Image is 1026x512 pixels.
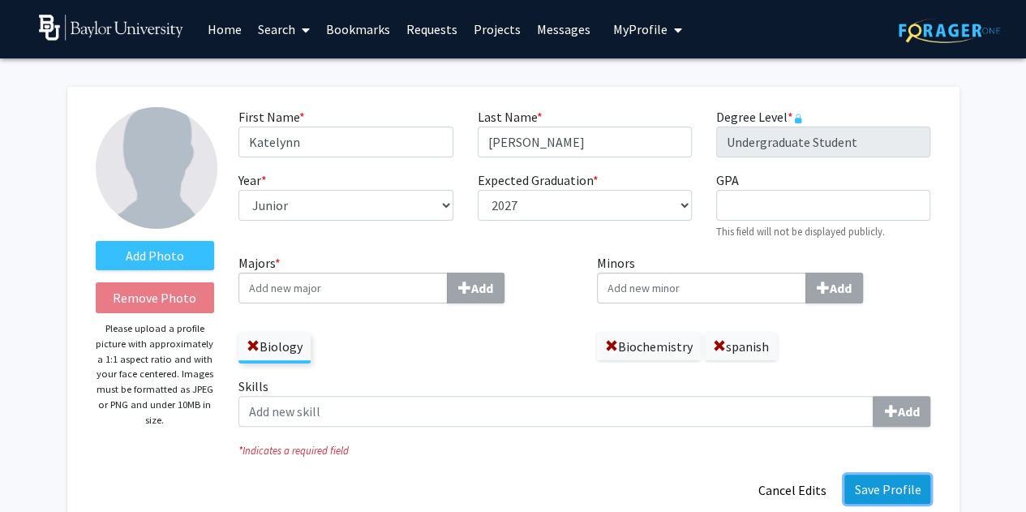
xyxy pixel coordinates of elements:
b: Add [830,280,852,296]
a: Search [250,1,318,58]
label: Minors [597,253,931,303]
label: Biochemistry [597,333,701,360]
label: Year [238,170,267,190]
i: Indicates a required field [238,443,930,458]
input: SkillsAdd [238,396,874,427]
a: Bookmarks [318,1,398,58]
label: Degree Level [716,107,803,127]
p: Please upload a profile picture with approximately a 1:1 aspect ratio and with your face centered... [96,321,215,428]
b: Add [471,280,493,296]
label: Biology [238,333,311,360]
label: Expected Graduation [478,170,599,190]
svg: This information is provided and automatically updated by Baylor University and is not editable o... [793,114,803,123]
label: AddProfile Picture [96,241,215,270]
label: First Name [238,107,305,127]
button: Majors* [447,273,504,303]
a: Home [200,1,250,58]
span: My Profile [613,21,668,37]
input: Majors*Add [238,273,448,303]
a: Projects [466,1,529,58]
button: Skills [873,396,930,427]
img: Profile Picture [96,107,217,229]
label: Majors [238,253,573,303]
img: ForagerOne Logo [899,18,1000,43]
button: Remove Photo [96,282,215,313]
label: GPA [716,170,739,190]
button: Cancel Edits [747,475,836,506]
a: Messages [529,1,599,58]
label: Skills [238,376,930,427]
img: Baylor University Logo [39,15,184,41]
label: Last Name [478,107,543,127]
input: MinorsAdd [597,273,806,303]
label: spanish [705,333,777,360]
small: This field will not be displayed publicly. [716,225,885,238]
button: Minors [805,273,863,303]
a: Requests [398,1,466,58]
iframe: Chat [12,439,69,500]
button: Save Profile [844,475,930,504]
b: Add [897,403,919,419]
